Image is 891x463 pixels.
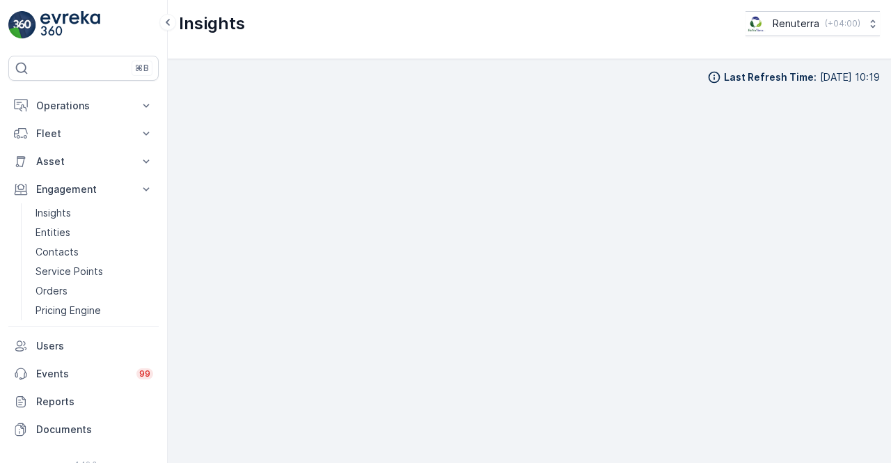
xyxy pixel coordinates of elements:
[36,367,128,381] p: Events
[36,304,101,317] p: Pricing Engine
[36,155,131,168] p: Asset
[36,226,70,240] p: Entities
[30,223,159,242] a: Entities
[8,92,159,120] button: Operations
[773,17,819,31] p: Renuterra
[36,99,131,113] p: Operations
[36,265,103,278] p: Service Points
[40,11,100,39] img: logo_light-DOdMpM7g.png
[746,16,767,31] img: Screenshot_2024-07-26_at_13.33.01.png
[8,175,159,203] button: Engagement
[30,301,159,320] a: Pricing Engine
[36,395,153,409] p: Reports
[30,203,159,223] a: Insights
[820,70,880,84] p: [DATE] 10:19
[36,339,153,353] p: Users
[825,18,860,29] p: ( +04:00 )
[30,281,159,301] a: Orders
[36,245,79,259] p: Contacts
[8,388,159,416] a: Reports
[30,262,159,281] a: Service Points
[8,11,36,39] img: logo
[8,332,159,360] a: Users
[179,13,245,35] p: Insights
[135,63,149,74] p: ⌘B
[30,242,159,262] a: Contacts
[36,284,68,298] p: Orders
[36,182,131,196] p: Engagement
[36,127,131,141] p: Fleet
[8,360,159,388] a: Events99
[724,70,817,84] p: Last Refresh Time :
[8,120,159,148] button: Fleet
[8,148,159,175] button: Asset
[36,206,71,220] p: Insights
[139,368,150,379] p: 99
[8,416,159,444] a: Documents
[746,11,880,36] button: Renuterra(+04:00)
[36,423,153,437] p: Documents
